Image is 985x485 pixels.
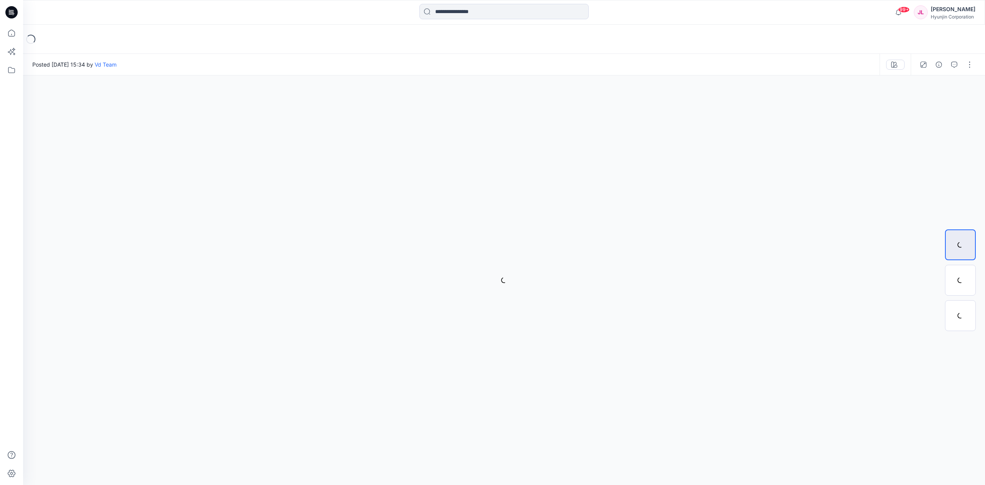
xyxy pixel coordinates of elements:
div: [PERSON_NAME] [931,5,975,14]
button: Details [933,59,945,71]
span: 99+ [898,7,910,13]
div: JL [914,5,928,19]
span: Posted [DATE] 15:34 by [32,60,117,69]
div: Hyunjin Corporation [931,14,975,20]
a: Vd Team [95,61,117,68]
